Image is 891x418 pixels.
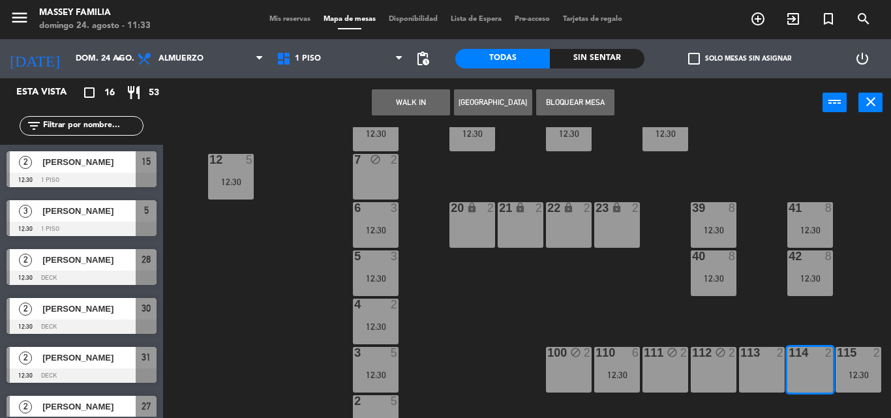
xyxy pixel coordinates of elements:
[353,370,399,380] div: 12:30
[19,254,32,267] span: 2
[825,202,833,214] div: 8
[354,299,355,310] div: 4
[547,202,548,214] div: 22
[42,155,136,169] span: [PERSON_NAME]
[39,7,151,20] div: MASSEY FAMILIA
[691,274,736,283] div: 12:30
[10,8,29,27] i: menu
[353,274,399,283] div: 12:30
[26,118,42,134] i: filter_list
[515,202,526,213] i: lock
[837,347,838,359] div: 115
[632,347,640,359] div: 6
[692,202,693,214] div: 39
[353,322,399,331] div: 12:30
[142,350,151,365] span: 31
[825,250,833,262] div: 8
[499,202,500,214] div: 21
[729,202,736,214] div: 8
[263,16,317,23] span: Mis reservas
[208,177,254,187] div: 12:30
[536,89,614,115] button: Bloquear Mesa
[680,347,688,359] div: 2
[729,250,736,262] div: 8
[7,85,94,100] div: Esta vista
[642,129,688,138] div: 12:30
[691,226,736,235] div: 12:30
[858,93,883,112] button: close
[42,253,136,267] span: [PERSON_NAME]
[354,250,355,262] div: 5
[391,250,399,262] div: 3
[787,274,833,283] div: 12:30
[39,20,151,33] div: domingo 24. agosto - 11:33
[149,85,159,100] span: 53
[570,347,581,358] i: block
[785,11,801,27] i: exit_to_app
[563,202,574,213] i: lock
[777,347,785,359] div: 2
[455,49,550,68] div: Todas
[391,299,399,310] div: 2
[611,202,622,213] i: lock
[444,16,508,23] span: Lista de Espera
[382,16,444,23] span: Disponibilidad
[142,252,151,267] span: 28
[354,347,355,359] div: 3
[584,202,592,214] div: 2
[42,351,136,365] span: [PERSON_NAME]
[372,89,450,115] button: WALK IN
[787,226,833,235] div: 12:30
[353,226,399,235] div: 12:30
[692,250,693,262] div: 40
[856,11,871,27] i: search
[42,400,136,413] span: [PERSON_NAME]
[142,301,151,316] span: 30
[142,154,151,170] span: 15
[42,119,143,133] input: Filtrar por nombre...
[550,49,644,68] div: Sin sentar
[632,202,640,214] div: 2
[873,347,881,359] div: 2
[159,54,204,63] span: Almuerzo
[729,347,736,359] div: 2
[821,11,836,27] i: turned_in_not
[370,154,381,165] i: block
[112,51,127,67] i: arrow_drop_down
[19,156,32,169] span: 2
[354,154,355,166] div: 7
[667,347,678,358] i: block
[827,94,843,110] i: power_input
[854,51,870,67] i: power_settings_new
[295,54,321,63] span: 1 PISO
[546,129,592,138] div: 12:30
[391,154,399,166] div: 2
[594,370,640,380] div: 12:30
[391,347,399,359] div: 5
[836,370,881,380] div: 12:30
[19,351,32,365] span: 2
[19,400,32,413] span: 2
[42,302,136,316] span: [PERSON_NAME]
[126,85,142,100] i: restaurant
[750,11,766,27] i: add_circle_outline
[391,395,399,407] div: 5
[823,93,847,112] button: power_input
[354,202,355,214] div: 6
[487,202,495,214] div: 2
[584,347,592,359] div: 2
[19,205,32,218] span: 3
[415,51,430,67] span: pending_actions
[144,203,149,218] span: 5
[391,202,399,214] div: 3
[825,347,833,359] div: 2
[688,53,791,65] label: Solo mesas sin asignar
[466,202,477,213] i: lock
[536,202,543,214] div: 2
[317,16,382,23] span: Mapa de mesas
[42,204,136,218] span: [PERSON_NAME]
[246,154,254,166] div: 5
